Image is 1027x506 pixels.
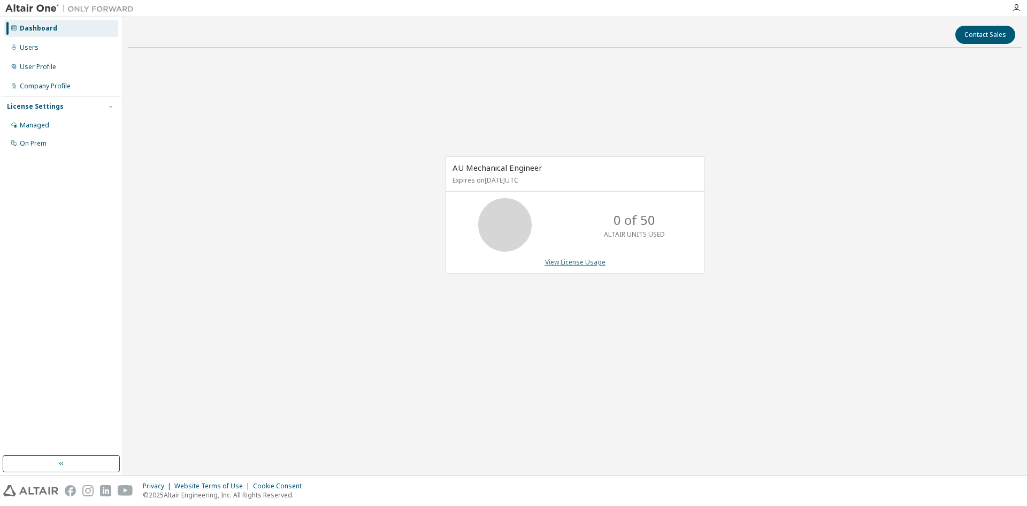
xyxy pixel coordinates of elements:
[82,485,94,496] img: instagram.svg
[20,121,49,130] div: Managed
[253,482,308,490] div: Cookie Consent
[5,3,139,14] img: Altair One
[118,485,133,496] img: youtube.svg
[20,24,57,33] div: Dashboard
[955,26,1015,44] button: Contact Sales
[3,485,58,496] img: altair_logo.svg
[545,258,606,267] a: View License Usage
[20,63,56,71] div: User Profile
[143,490,308,500] p: © 2025 Altair Engineering, Inc. All Rights Reserved.
[174,482,253,490] div: Website Terms of Use
[100,485,111,496] img: linkedin.svg
[20,82,71,90] div: Company Profile
[7,102,64,111] div: License Settings
[453,176,695,185] p: Expires on [DATE] UTC
[604,230,665,239] p: ALTAIR UNITS USED
[453,162,542,173] span: AU Mechanical Engineer
[20,139,47,148] div: On Prem
[20,43,39,52] div: Users
[65,485,76,496] img: facebook.svg
[143,482,174,490] div: Privacy
[614,211,655,229] p: 0 of 50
